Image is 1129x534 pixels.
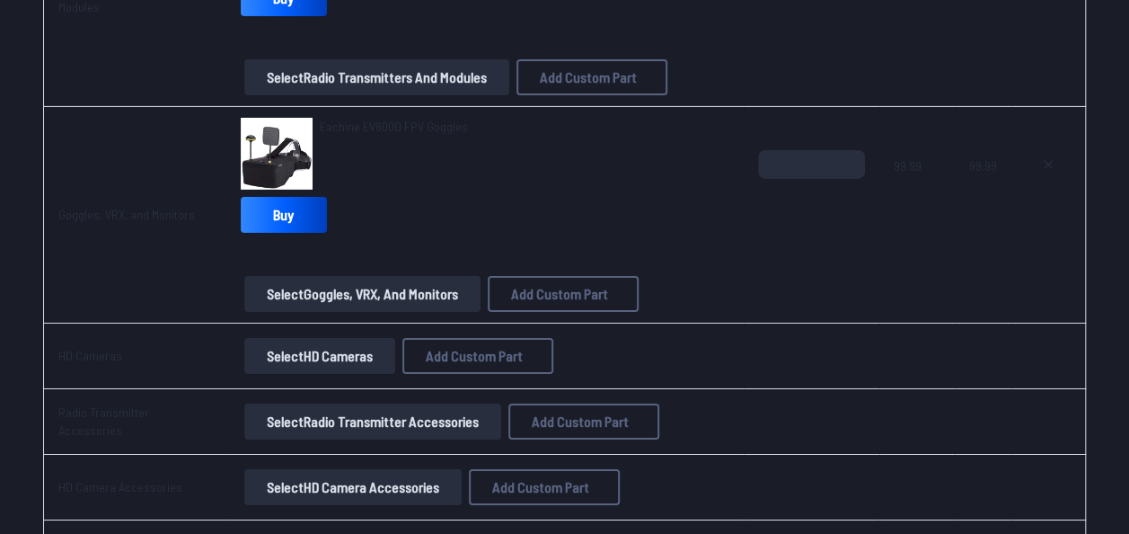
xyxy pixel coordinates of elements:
[241,118,313,190] img: image
[244,338,395,374] button: SelectHD Cameras
[241,276,484,312] a: SelectGoggles, VRX, and Monitors
[241,404,505,440] a: SelectRadio Transmitter Accessories
[320,118,468,136] a: Eachine EV800D FPV Goggles
[58,207,195,222] a: Goggles, VRX, and Monitors
[244,59,509,95] button: SelectRadio Transmitters and Modules
[244,404,501,440] button: SelectRadio Transmitter Accessories
[426,349,523,363] span: Add Custom Part
[511,287,608,301] span: Add Custom Part
[894,150,940,236] span: 99.99
[244,469,462,505] button: SelectHD Camera Accessories
[241,338,399,374] a: SelectHD Cameras
[241,59,513,95] a: SelectRadio Transmitters and Modules
[58,348,122,363] a: HD Cameras
[58,405,149,438] a: Radio Transmitter Accessories
[488,276,639,312] button: Add Custom Part
[492,480,589,494] span: Add Custom Part
[540,70,637,85] span: Add Custom Part
[469,469,620,505] button: Add Custom Part
[320,119,468,134] span: Eachine EV800D FPV Goggles
[532,414,629,429] span: Add Custom Part
[402,338,553,374] button: Add Custom Part
[969,150,997,236] span: 99.99
[241,197,327,233] a: Buy
[508,404,659,440] button: Add Custom Part
[58,479,182,494] a: HD Camera Accessories
[244,276,481,312] button: SelectGoggles, VRX, and Monitors
[241,469,465,505] a: SelectHD Camera Accessories
[516,59,667,95] button: Add Custom Part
